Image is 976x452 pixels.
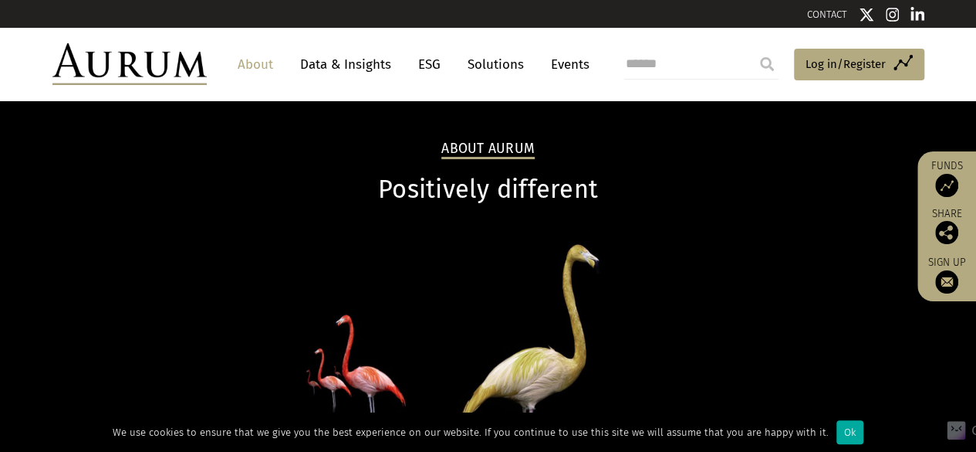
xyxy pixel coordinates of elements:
a: Funds [925,159,968,197]
img: Linkedin icon [910,7,924,22]
img: Access Funds [935,174,958,197]
a: Data & Insights [292,50,399,79]
img: Instagram icon [886,7,900,22]
input: Submit [751,49,782,80]
a: CONTACT [807,8,847,20]
img: Twitter icon [859,7,874,22]
a: Log in/Register [794,49,924,81]
span: Log in/Register [805,55,886,73]
div: Ok [836,420,863,444]
div: Share [925,209,968,244]
a: ESG [410,50,448,79]
img: Share this post [935,221,958,244]
h1: Positively different [52,175,924,205]
a: Sign up [925,256,968,294]
img: Sign up to our newsletter [935,270,958,294]
a: Solutions [460,50,532,79]
a: Events [543,50,589,79]
h2: About Aurum [441,141,535,159]
img: Aurum [52,43,207,85]
a: About [230,50,281,79]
